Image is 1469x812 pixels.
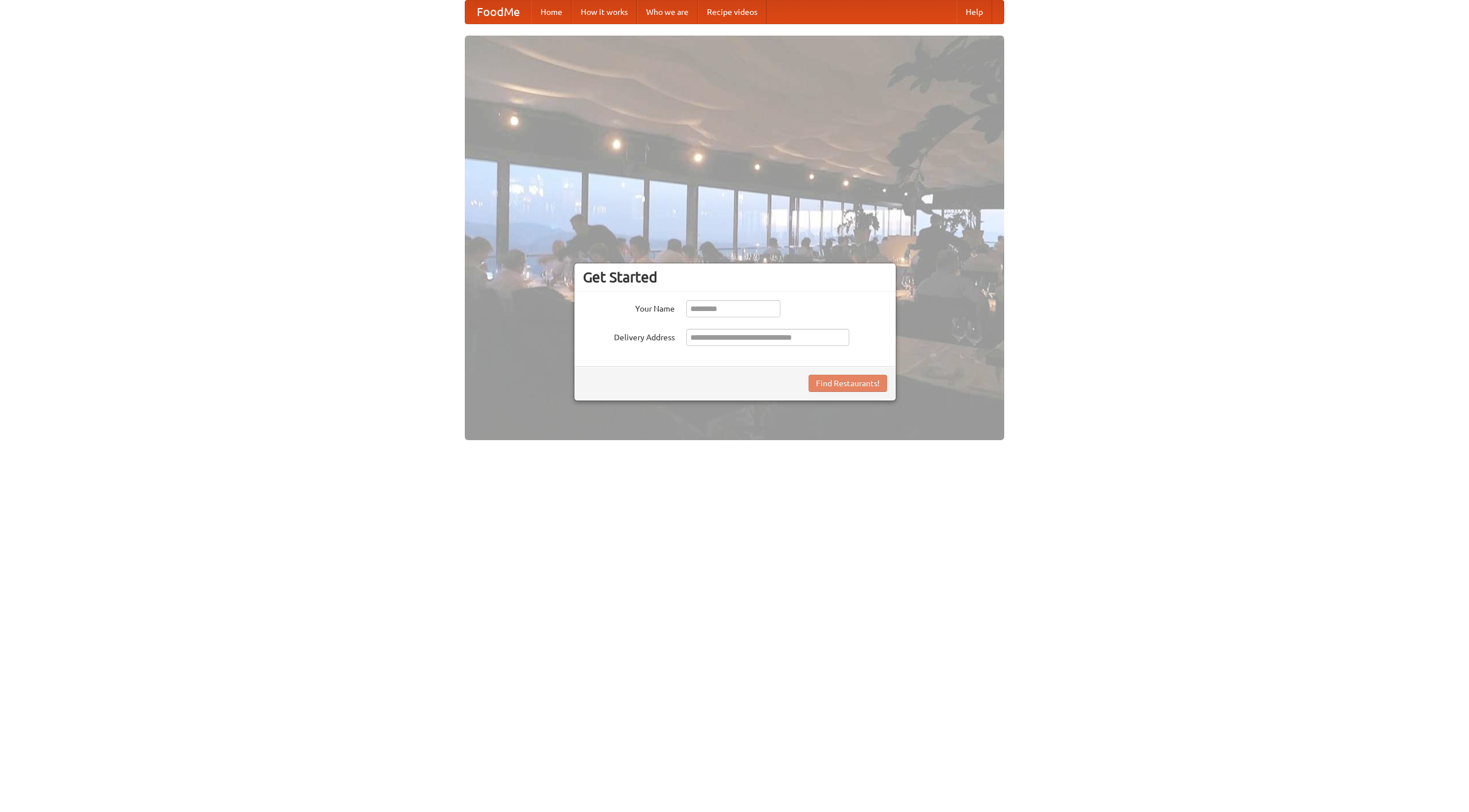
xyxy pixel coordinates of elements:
a: FoodMe [465,1,531,24]
label: Your Name [583,300,675,314]
label: Delivery Address [583,329,675,343]
a: Who we are [637,1,698,24]
a: Home [531,1,572,24]
a: How it works [572,1,637,24]
button: Find Restaurants! [809,375,887,392]
a: Recipe videos [698,1,767,24]
a: Help [957,1,992,24]
h3: Get Started [583,269,887,286]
